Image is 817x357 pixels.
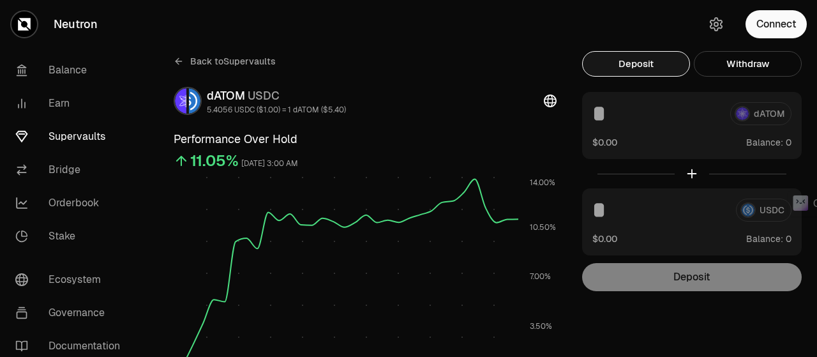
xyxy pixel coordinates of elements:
h3: Performance Over Hold [174,130,557,148]
tspan: 3.50% [530,321,552,331]
span: Balance: [746,232,783,245]
a: Back toSupervaults [174,51,276,72]
a: Stake [5,220,138,253]
span: Balance: [746,136,783,149]
img: dATOM Logo [175,88,186,114]
button: Deposit [582,51,690,77]
span: USDC [248,88,280,103]
span: Back to Supervaults [190,55,276,68]
button: Withdraw [694,51,802,77]
a: Ecosystem [5,263,138,296]
div: dATOM [207,87,346,105]
a: Governance [5,296,138,330]
div: 5.4056 USDC ($1.00) = 1 dATOM ($5.40) [207,105,346,115]
button: $0.00 [592,135,617,149]
a: Orderbook [5,186,138,220]
img: USDC Logo [189,88,200,114]
a: Supervaults [5,120,138,153]
a: Bridge [5,153,138,186]
div: 11.05% [190,151,239,171]
a: Balance [5,54,138,87]
button: Connect [746,10,807,38]
tspan: 7.00% [530,271,551,282]
button: $0.00 [592,232,617,245]
tspan: 10.50% [530,222,556,232]
div: [DATE] 3:00 AM [241,156,298,171]
tspan: 14.00% [530,178,555,188]
a: Earn [5,87,138,120]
